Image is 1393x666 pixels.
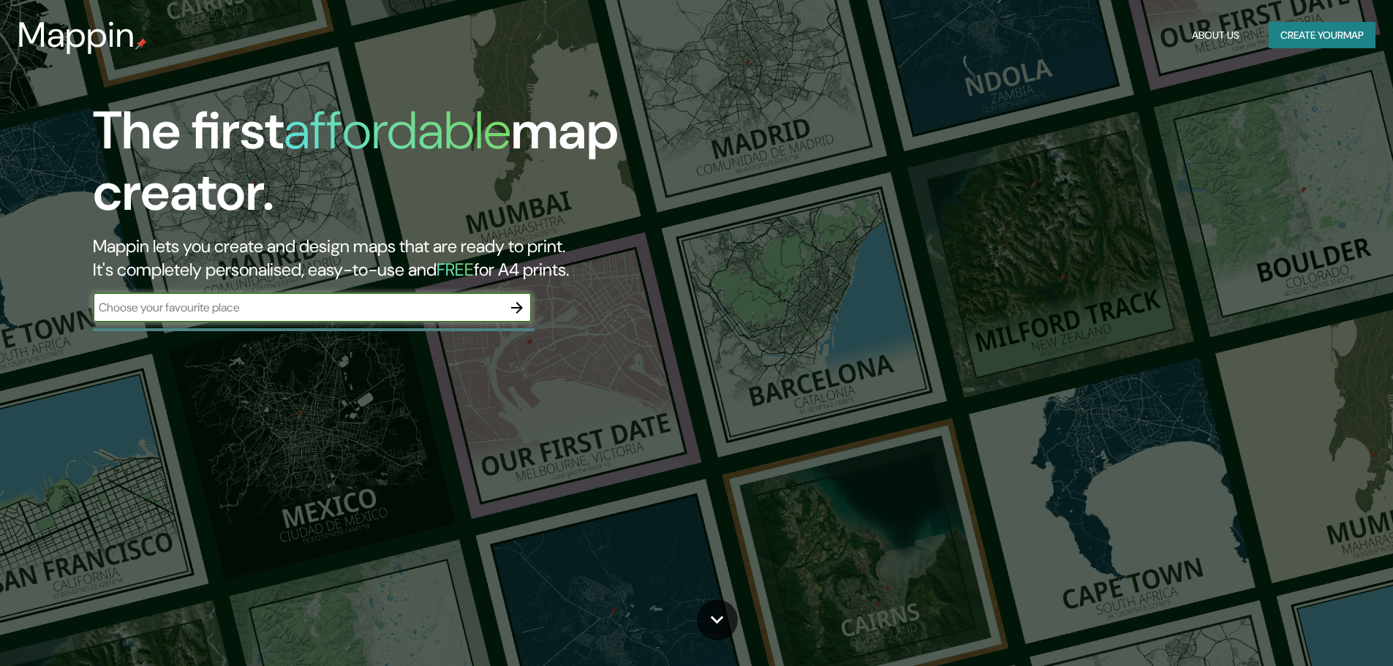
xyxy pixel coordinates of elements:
[135,38,147,50] img: mappin-pin
[93,299,502,316] input: Choose your favourite place
[1269,22,1375,49] button: Create yourmap
[1186,22,1245,49] button: About Us
[437,258,474,281] h5: FREE
[93,100,790,235] h1: The first map creator.
[284,97,511,164] h1: affordable
[18,15,135,56] h3: Mappin
[93,235,790,281] h2: Mappin lets you create and design maps that are ready to print. It's completely personalised, eas...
